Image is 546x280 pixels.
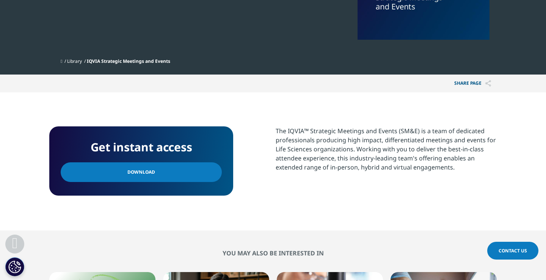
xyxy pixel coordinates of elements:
span: Contact Us [499,247,527,254]
p: The IQVIA™ Strategic Meetings and Events (SM&E) is a team of dedicated professionals producing hi... [276,126,497,177]
p: Share PAGE [449,75,497,92]
h4: Get instant access [61,138,222,157]
span: Download [127,168,155,176]
button: Cookies Settings [5,257,24,276]
a: Contact Us [487,242,538,260]
button: Share PAGEShare PAGE [449,75,497,92]
img: Share PAGE [485,80,491,87]
a: Download [61,162,222,182]
h2: You may also be interested in [49,249,497,257]
a: Library [67,58,82,64]
span: IQVIA Strategic Meetings and Events [87,58,170,64]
